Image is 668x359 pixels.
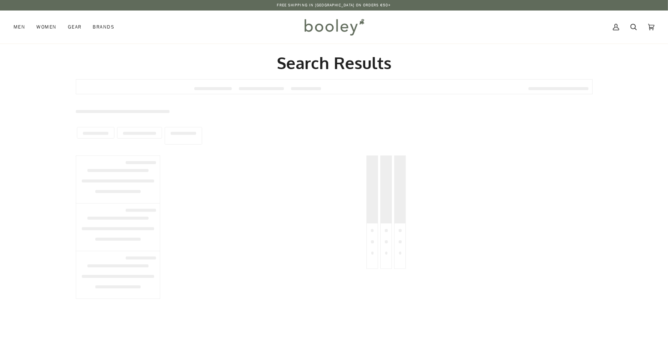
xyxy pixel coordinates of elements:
[87,11,120,44] a: Brands
[14,11,31,44] a: Men
[62,11,87,44] a: Gear
[31,11,62,44] a: Women
[14,23,25,31] span: Men
[277,2,391,8] p: Free Shipping in [GEOGRAPHIC_DATA] on Orders €50+
[36,23,56,31] span: Women
[93,23,114,31] span: Brands
[76,53,593,73] h2: Search Results
[68,23,82,31] span: Gear
[301,16,367,38] img: Booley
